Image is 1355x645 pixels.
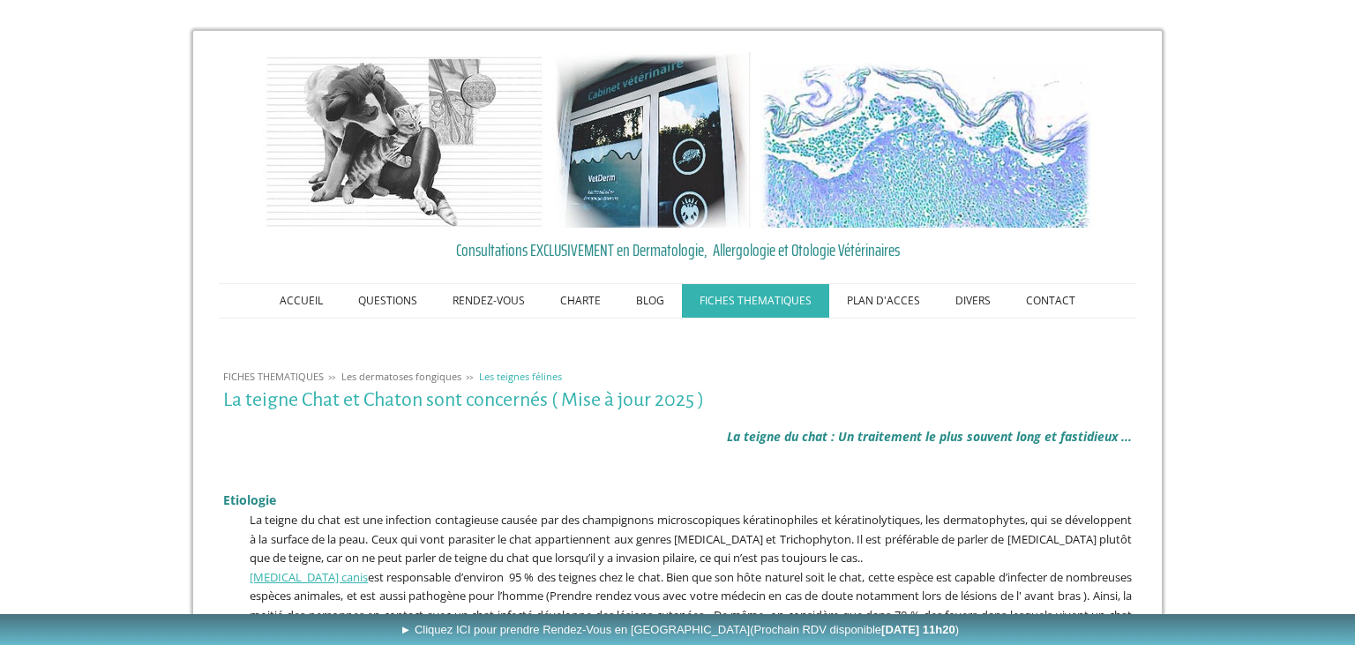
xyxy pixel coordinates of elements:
span: ► Cliquez ICI pour prendre Rendez-Vous en [GEOGRAPHIC_DATA] [400,623,959,636]
span: FICHES THEMATIQUES [223,370,324,383]
span: Etiologie [223,491,276,508]
span: La teigne du chat : Un traitement le plus souvent long et fastidieux ... [727,428,1132,445]
a: BLOG [618,284,682,318]
b: [DATE] 11h20 [881,623,955,636]
span: (Prochain RDV disponible ) [750,623,959,636]
a: CHARTE [543,284,618,318]
a: RENDEZ-VOUS [435,284,543,318]
a: DIVERS [938,284,1008,318]
a: Les teignes félines [475,370,566,383]
a: [MEDICAL_DATA] canis [250,569,368,585]
span: Les teignes félines [479,370,562,383]
a: CONTACT [1008,284,1093,318]
h1: La teigne Chat et Chaton sont concernés ( Mise à jour 2025 ) [223,389,1132,411]
a: FICHES THEMATIQUES [682,284,829,318]
a: Consultations EXCLUSIVEMENT en Dermatologie, Allergologie et Otologie Vétérinaires [223,236,1132,263]
a: ACCUEIL [262,284,341,318]
span: est responsable d’environ 95 % des teignes chez le chat. Bien que son hôte naturel soit le chat, ... [250,569,1132,642]
a: PLAN D'ACCES [829,284,938,318]
a: QUESTIONS [341,284,435,318]
span: Les dermatoses fongiques [341,370,461,383]
span: La teigne du chat est une infection contagieuse causée par des champignons microscopiques kératin... [250,512,1132,566]
a: FICHES THEMATIQUES [219,370,328,383]
a: Les dermatoses fongiques [337,370,466,383]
